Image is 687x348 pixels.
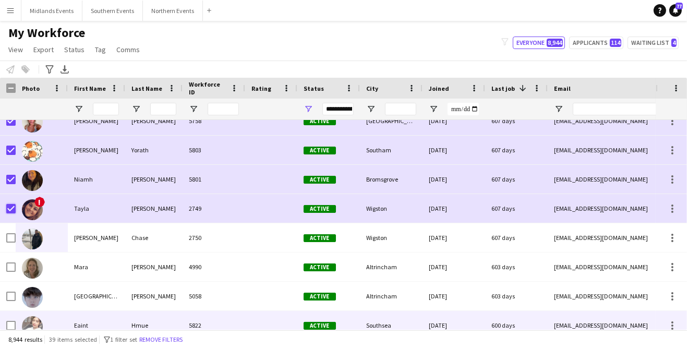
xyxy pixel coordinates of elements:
[554,85,571,92] span: Email
[485,136,548,164] div: 607 days
[74,85,106,92] span: First Name
[116,45,140,54] span: Comms
[669,4,682,17] a: 77
[125,106,183,135] div: [PERSON_NAME]
[125,282,183,310] div: [PERSON_NAME]
[360,223,423,252] div: Wigston
[423,165,485,194] div: [DATE]
[208,103,239,115] input: Workforce ID Filter Input
[423,282,485,310] div: [DATE]
[513,37,565,49] button: Everyone8,944
[60,43,89,56] a: Status
[423,223,485,252] div: [DATE]
[68,311,125,340] div: Eaint
[610,39,621,47] span: 114
[423,311,485,340] div: [DATE]
[110,335,137,343] span: 1 filter set
[91,43,110,56] a: Tag
[49,335,97,343] span: 39 items selected
[491,85,515,92] span: Last job
[131,104,141,114] button: Open Filter Menu
[189,80,226,96] span: Workforce ID
[485,165,548,194] div: 607 days
[21,1,82,21] button: Midlands Events
[125,223,183,252] div: Chase
[68,282,125,310] div: [GEOGRAPHIC_DATA]
[22,170,43,191] img: Niamh Cutler
[131,85,162,92] span: Last Name
[304,147,336,154] span: Active
[423,194,485,223] div: [DATE]
[93,103,119,115] input: First Name Filter Input
[8,25,85,41] span: My Workforce
[125,165,183,194] div: [PERSON_NAME]
[22,141,43,162] img: Joe Yorath
[304,117,336,125] span: Active
[183,165,245,194] div: 5801
[628,37,679,49] button: Waiting list4
[366,104,376,114] button: Open Filter Menu
[143,1,203,21] button: Northern Events
[112,43,144,56] a: Comms
[183,223,245,252] div: 2750
[423,106,485,135] div: [DATE]
[554,104,563,114] button: Open Filter Menu
[22,287,43,308] img: Milan Bridgeman
[68,194,125,223] div: Tayla
[385,103,416,115] input: City Filter Input
[125,136,183,164] div: Yorath
[68,223,125,252] div: [PERSON_NAME]
[360,282,423,310] div: Altrincham
[95,45,106,54] span: Tag
[189,104,198,114] button: Open Filter Menu
[183,253,245,281] div: 4990
[671,39,677,47] span: 4
[547,39,563,47] span: 8,944
[82,1,143,21] button: Southern Events
[485,282,548,310] div: 603 days
[43,63,56,76] app-action-btn: Advanced filters
[68,136,125,164] div: [PERSON_NAME]
[22,85,40,92] span: Photo
[22,316,43,337] img: Eaint Hmue
[485,253,548,281] div: 603 days
[676,3,683,9] span: 77
[33,45,54,54] span: Export
[360,311,423,340] div: Southsea
[429,104,438,114] button: Open Filter Menu
[125,194,183,223] div: [PERSON_NAME]
[360,165,423,194] div: Bromsgrove
[366,85,378,92] span: City
[569,37,623,49] button: Applicants114
[29,43,58,56] a: Export
[64,45,85,54] span: Status
[74,104,83,114] button: Open Filter Menu
[22,112,43,133] img: Jessica Kelly
[423,253,485,281] div: [DATE]
[183,106,245,135] div: 5758
[360,253,423,281] div: Altrincham
[4,43,27,56] a: View
[150,103,176,115] input: Last Name Filter Input
[183,194,245,223] div: 2749
[304,104,313,114] button: Open Filter Menu
[304,263,336,271] span: Active
[485,194,548,223] div: 607 days
[34,197,45,207] span: !
[304,293,336,301] span: Active
[360,106,423,135] div: [GEOGRAPHIC_DATA]
[304,205,336,213] span: Active
[137,334,185,345] button: Remove filters
[304,234,336,242] span: Active
[22,229,43,249] img: Tyler Chase
[485,223,548,252] div: 607 days
[22,199,43,220] img: Tayla Swann
[22,258,43,279] img: Mara Bridgeman
[183,311,245,340] div: 5822
[251,85,271,92] span: Rating
[68,253,125,281] div: Mara
[125,311,183,340] div: Hmue
[183,136,245,164] div: 5803
[360,136,423,164] div: Southam
[423,136,485,164] div: [DATE]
